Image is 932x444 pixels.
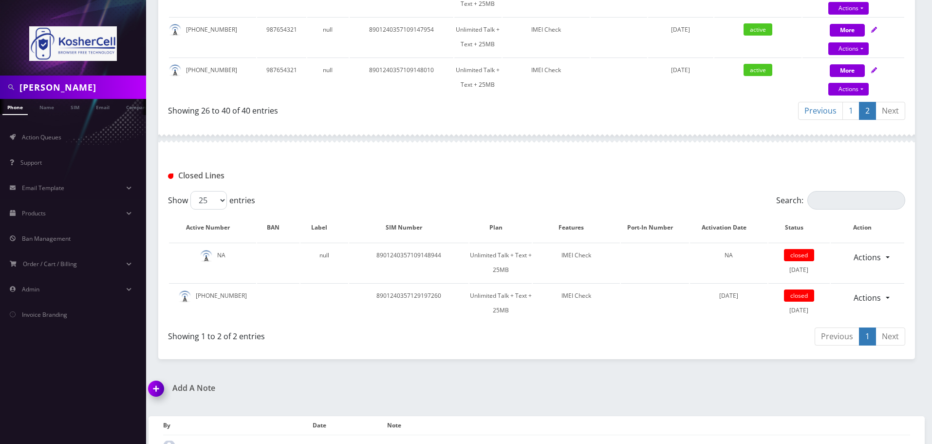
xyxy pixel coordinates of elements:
[35,99,59,114] a: Name
[719,291,738,300] span: [DATE]
[690,213,767,242] th: Activation Date: activate to sort column ascending
[725,251,733,259] span: NA
[179,290,191,303] img: default.png
[387,416,910,435] th: Note
[169,64,181,77] img: default.png
[859,102,876,120] a: 2
[533,213,620,242] th: Features: activate to sort column ascending
[830,64,865,77] button: More
[776,191,905,210] label: Search:
[300,243,348,282] td: null
[815,328,859,346] a: Previous
[842,102,859,120] a: 1
[469,213,531,242] th: Plan: activate to sort column ascending
[169,17,256,57] td: [PHONE_NUMBER]
[169,283,256,323] td: [PHONE_NUMBER]
[20,158,42,167] span: Support
[22,285,39,293] span: Admin
[257,58,306,97] td: 987654321
[257,213,299,242] th: BAN: activate to sort column ascending
[121,99,154,114] a: Company
[671,66,690,74] span: [DATE]
[169,24,181,36] img: default.png
[784,290,814,302] span: closed
[876,102,905,120] a: Next
[828,2,869,15] a: Actions
[847,289,887,307] a: Actions
[830,24,865,37] button: More
[349,213,469,242] th: SIM Number: activate to sort column ascending
[29,26,117,61] img: KosherCell
[744,23,772,36] span: active
[533,289,620,303] div: IMEI Check
[307,17,349,57] td: null
[454,17,502,57] td: Unlimited Talk + Text + 25MB
[828,42,869,55] a: Actions
[876,328,905,346] a: Next
[768,213,830,242] th: Status: activate to sort column ascending
[503,63,590,77] div: IMEI Check
[169,58,256,97] td: [PHONE_NUMBER]
[533,248,620,263] div: IMEI Check
[469,283,531,323] td: Unlimited Talk + Text + 25MB
[22,310,67,319] span: Invoice Branding
[768,283,830,323] td: [DATE]
[784,249,814,261] span: closed
[19,78,144,97] input: Search in Company
[22,184,64,192] span: Email Template
[503,22,590,37] div: IMEI Check
[350,58,453,97] td: 8901240357109148010
[744,64,772,76] span: active
[168,101,529,116] div: Showing 26 to 40 of 40 entries
[200,250,212,262] img: default.png
[168,174,173,179] img: Closed Lines
[91,99,114,114] a: Email
[768,243,830,282] td: [DATE]
[807,191,905,210] input: Search:
[169,243,256,282] td: NA
[168,171,404,180] h1: Closed Lines
[828,83,869,96] a: Actions
[454,58,502,97] td: Unlimited Talk + Text + 25MB
[22,209,46,217] span: Products
[23,260,77,268] span: Order / Cart / Billing
[671,25,690,34] span: [DATE]
[349,283,469,323] td: 8901240357129197260
[798,102,843,120] a: Previous
[300,213,348,242] th: Label: activate to sort column ascending
[168,327,529,342] div: Showing 1 to 2 of 2 entries
[163,416,313,435] th: By
[859,328,876,346] a: 1
[847,248,887,267] a: Actions
[66,99,84,114] a: SIM
[313,416,387,435] th: Date
[2,99,28,115] a: Phone
[349,243,469,282] td: 8901240357109148944
[22,234,71,243] span: Ban Management
[257,17,306,57] td: 987654321
[169,213,256,242] th: Active Number: activate to sort column descending
[621,213,689,242] th: Port-In Number: activate to sort column ascending
[831,213,905,242] th: Action : activate to sort column ascending
[190,191,227,210] select: Showentries
[22,133,61,141] span: Action Queues
[307,58,349,97] td: null
[350,17,453,57] td: 8901240357109147954
[149,384,529,393] a: Add A Note
[469,243,531,282] td: Unlimited Talk + Text + 25MB
[168,191,255,210] label: Show entries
